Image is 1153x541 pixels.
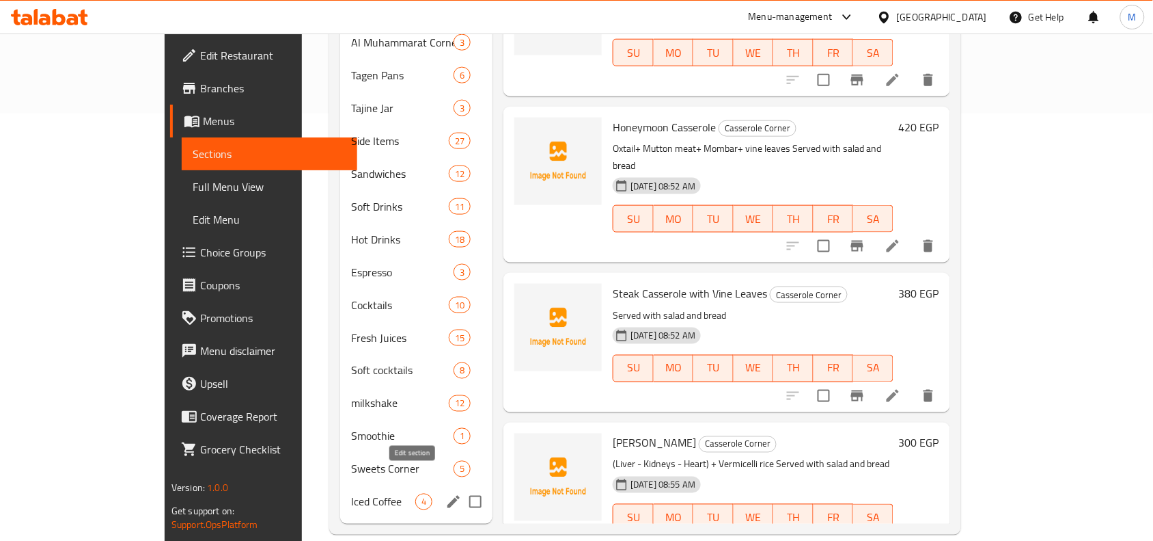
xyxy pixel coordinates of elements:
span: FR [819,358,848,378]
span: Casserole Corner [770,287,847,303]
div: items [449,231,471,248]
div: items [449,395,471,412]
button: MO [654,355,694,382]
span: Select to update [809,382,838,410]
span: Upsell [200,375,346,392]
span: Promotions [200,310,346,326]
span: TU [699,358,728,378]
button: TU [693,39,734,66]
button: FR [814,205,854,233]
button: SU [613,355,653,382]
span: MO [659,508,689,528]
span: TU [699,43,728,63]
a: Edit menu item [885,72,901,88]
span: FR [819,508,848,528]
button: WE [734,39,774,66]
span: 10 [449,299,470,312]
span: Soft cocktails [351,362,454,379]
div: items [454,67,471,83]
button: SU [613,39,653,66]
button: TH [773,205,814,233]
button: MO [654,205,694,233]
span: [DATE] 08:52 AM [625,180,701,193]
span: Casserole Corner [699,436,776,452]
span: 8 [454,365,470,378]
button: MO [654,39,694,66]
span: TH [779,209,808,229]
img: Mazalika Casserole [514,434,602,521]
span: Sandwiches [351,166,449,182]
button: FR [814,504,854,531]
span: Tagen Pans [351,67,454,83]
a: Menu disclaimer [170,334,357,367]
div: Tajine Jar3 [340,92,492,124]
span: TU [699,209,728,229]
span: Branches [200,80,346,96]
span: TH [779,508,808,528]
div: items [454,34,471,51]
span: 5 [454,463,470,476]
div: items [449,166,471,182]
span: MO [659,43,689,63]
div: Casserole Corner [719,120,796,137]
span: SA [859,43,888,63]
span: Soft Drinks [351,198,449,215]
button: TH [773,39,814,66]
div: Cocktails10 [340,289,492,321]
span: 15 [449,332,470,345]
a: Edit menu item [885,238,901,254]
span: Sweets Corner [351,461,454,477]
span: 3 [454,102,470,115]
span: SA [859,209,888,229]
button: SA [853,355,893,382]
a: Menus [170,105,357,137]
span: milkshake [351,395,449,412]
a: Upsell [170,367,357,400]
a: Grocery Checklist [170,433,357,466]
div: milkshake12 [340,387,492,420]
div: Al Muhammarat Corner [351,34,454,51]
a: Coupons [170,269,357,302]
a: Promotions [170,302,357,334]
span: Version: [171,479,205,497]
button: SA [853,504,893,531]
div: Smoothie1 [340,420,492,453]
span: 1 [454,430,470,443]
span: Espresso [351,264,454,280]
div: items [454,100,471,116]
button: FR [814,355,854,382]
span: Grocery Checklist [200,441,346,458]
a: Edit Menu [182,203,357,236]
a: Edit menu item [885,388,901,404]
span: Choice Groups [200,244,346,261]
button: SA [853,39,893,66]
span: Edit Restaurant [200,47,346,64]
button: edit [443,492,464,512]
span: Sections [193,146,346,162]
h6: 380 EGP [899,284,939,303]
div: Casserole Corner [699,436,777,453]
span: Menus [203,113,346,129]
span: FR [819,43,848,63]
span: Full Menu View [193,179,346,195]
span: Menu disclaimer [200,343,346,359]
span: 3 [454,266,470,279]
div: items [449,330,471,346]
span: 4 [416,496,432,509]
span: Coupons [200,277,346,293]
button: delete [912,230,945,263]
div: Side Items27 [340,124,492,157]
div: Casserole Corner [770,287,848,303]
p: (Liver - Kidneys - Heart) + Vermicelli rice Served with salad and bread [613,456,893,473]
a: Sections [182,137,357,170]
div: Menu-management [749,9,833,25]
div: items [449,133,471,149]
a: Coverage Report [170,400,357,433]
button: SA [853,205,893,233]
p: Served with salad and bread [613,307,893,324]
span: 11 [449,200,470,213]
button: WE [734,205,774,233]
